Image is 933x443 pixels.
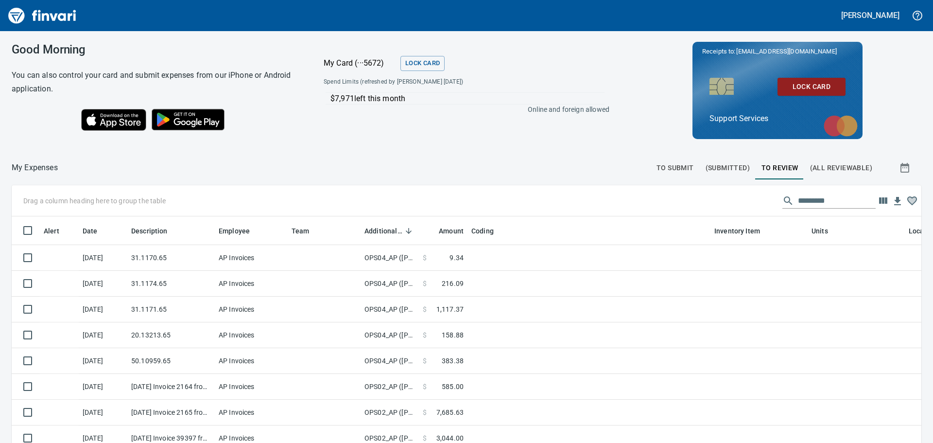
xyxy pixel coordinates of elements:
[841,10,899,20] h5: [PERSON_NAME]
[361,271,419,297] td: OPS04_AP ([PERSON_NAME], [PERSON_NAME], [PERSON_NAME], [PERSON_NAME], [PERSON_NAME])
[423,330,427,340] span: $
[79,271,127,297] td: [DATE]
[12,43,299,56] h3: Good Morning
[127,297,215,322] td: 31.1171.65
[292,225,322,237] span: Team
[709,113,846,124] p: Support Services
[361,348,419,374] td: OPS04_AP ([PERSON_NAME], [PERSON_NAME], [PERSON_NAME], [PERSON_NAME], [PERSON_NAME])
[127,348,215,374] td: 50.10959.65
[361,245,419,271] td: OPS04_AP ([PERSON_NAME], [PERSON_NAME], [PERSON_NAME], [PERSON_NAME], [PERSON_NAME])
[442,382,464,391] span: 585.00
[127,400,215,425] td: [DATE] Invoice 2165 from Freedom Flagging LLC (1-39149)
[890,156,921,179] button: Show transactions within a particular date range
[812,225,841,237] span: Units
[127,271,215,297] td: 31.1174.65
[423,382,427,391] span: $
[361,297,419,322] td: OPS04_AP ([PERSON_NAME], [PERSON_NAME], [PERSON_NAME], [PERSON_NAME], [PERSON_NAME])
[83,225,110,237] span: Date
[702,47,853,56] p: Receipts to:
[219,225,262,237] span: Employee
[12,162,58,174] nav: breadcrumb
[215,271,288,297] td: AP Invoices
[44,225,59,237] span: Alert
[215,400,288,425] td: AP Invoices
[706,162,750,174] span: (Submitted)
[127,374,215,400] td: [DATE] Invoice 2164 from Freedom Flagging LLC (1-39149)
[324,77,536,87] span: Spend Limits (refreshed by [PERSON_NAME] [DATE])
[777,78,846,96] button: Lock Card
[364,225,402,237] span: Additional Reviewer
[471,225,506,237] span: Coding
[361,374,419,400] td: OPS02_AP ([PERSON_NAME], [PERSON_NAME], [PERSON_NAME], [PERSON_NAME])
[215,297,288,322] td: AP Invoices
[81,109,146,131] img: Download on the App Store
[812,225,828,237] span: Units
[12,69,299,96] h6: You can also control your card and submit expenses from our iPhone or Android application.
[436,304,464,314] span: 1,117.37
[405,58,440,69] span: Lock Card
[79,322,127,348] td: [DATE]
[12,162,58,174] p: My Expenses
[292,225,310,237] span: Team
[761,162,798,174] span: To Review
[839,8,902,23] button: [PERSON_NAME]
[79,245,127,271] td: [DATE]
[423,356,427,366] span: $
[423,433,427,443] span: $
[439,225,464,237] span: Amount
[127,245,215,271] td: 31.1170.65
[361,322,419,348] td: OPS04_AP ([PERSON_NAME], [PERSON_NAME], [PERSON_NAME], [PERSON_NAME], [PERSON_NAME])
[215,245,288,271] td: AP Invoices
[436,433,464,443] span: 3,044.00
[83,225,98,237] span: Date
[876,194,890,208] button: Choose columns to display
[215,374,288,400] td: AP Invoices
[6,4,79,27] img: Finvari
[316,105,609,114] p: Online and foreign allowed
[819,110,863,142] img: mastercard.svg
[471,225,494,237] span: Coding
[442,279,464,288] span: 216.09
[426,225,464,237] span: Amount
[219,225,250,237] span: Employee
[215,322,288,348] td: AP Invoices
[131,225,168,237] span: Description
[785,81,838,93] span: Lock Card
[442,330,464,340] span: 158.88
[735,47,837,56] span: [EMAIL_ADDRESS][DOMAIN_NAME]
[400,56,445,71] button: Lock Card
[79,374,127,400] td: [DATE]
[146,104,230,136] img: Get it on Google Play
[449,253,464,263] span: 9.34
[714,225,760,237] span: Inventory Item
[324,57,397,69] p: My Card (···5672)
[79,348,127,374] td: [DATE]
[442,356,464,366] span: 383.38
[436,408,464,417] span: 7,685.63
[361,400,419,425] td: OPS02_AP ([PERSON_NAME], [PERSON_NAME], [PERSON_NAME], [PERSON_NAME])
[423,253,427,263] span: $
[890,194,905,209] button: Download Table
[714,225,773,237] span: Inventory Item
[79,400,127,425] td: [DATE]
[423,408,427,417] span: $
[905,194,919,208] button: Column choices favorited. Click to reset to default
[44,225,72,237] span: Alert
[127,322,215,348] td: 20.13213.65
[423,279,427,288] span: $
[215,348,288,374] td: AP Invoices
[131,225,180,237] span: Description
[810,162,872,174] span: (All Reviewable)
[364,225,415,237] span: Additional Reviewer
[657,162,694,174] span: To Submit
[330,93,605,105] p: $7,971 left this month
[23,196,166,206] p: Drag a column heading here to group the table
[79,297,127,322] td: [DATE]
[423,304,427,314] span: $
